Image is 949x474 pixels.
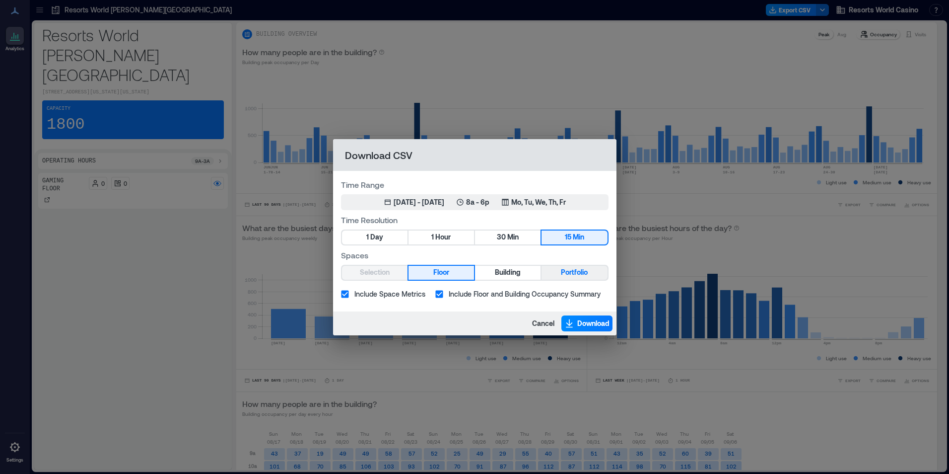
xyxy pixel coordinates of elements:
[577,318,610,328] span: Download
[561,316,612,331] button: Download
[333,139,616,171] h2: Download CSV
[354,289,425,299] span: Include Space Metrics
[507,231,519,243] span: Min
[366,231,369,243] span: 1
[341,194,609,210] button: [DATE] - [DATE]8a - 6pMo, Tu, We, Th, Fr
[342,231,407,244] button: 1 Day
[475,266,541,280] button: Building
[435,231,451,243] span: Hour
[497,231,506,243] span: 30
[475,231,541,244] button: 30 Min
[495,266,521,279] span: Building
[542,231,607,244] button: 15 Min
[341,249,609,261] label: Spaces
[408,266,474,280] button: Floor
[370,231,383,243] span: Day
[466,197,489,207] p: 8a - 6p
[532,318,554,328] span: Cancel
[542,266,607,280] button: Portfolio
[394,197,444,207] div: [DATE] - [DATE]
[341,179,609,190] label: Time Range
[561,266,588,279] span: Portfolio
[341,214,609,226] label: Time Resolution
[511,197,566,207] p: Mo, Tu, We, Th, Fr
[565,231,571,243] span: 15
[431,231,434,243] span: 1
[408,231,474,244] button: 1 Hour
[573,231,584,243] span: Min
[449,289,601,299] span: Include Floor and Building Occupancy Summary
[433,266,449,279] span: Floor
[529,316,557,331] button: Cancel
